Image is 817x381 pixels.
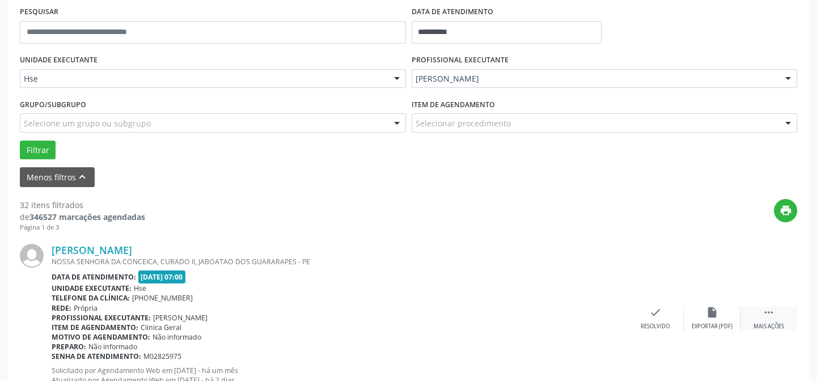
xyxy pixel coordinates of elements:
[52,323,138,332] b: Item de agendamento:
[416,117,511,129] span: Selecionar procedimento
[143,352,181,361] span: M02825975
[774,199,797,222] button: print
[412,3,493,21] label: DATA DE ATENDIMENTO
[52,244,132,256] a: [PERSON_NAME]
[780,204,792,217] i: print
[20,141,56,160] button: Filtrar
[692,323,733,331] div: Exportar (PDF)
[76,171,88,183] i: keyboard_arrow_up
[753,323,784,331] div: Mais ações
[20,211,145,223] div: de
[153,313,208,323] span: [PERSON_NAME]
[20,244,44,268] img: img
[763,306,775,319] i: 
[706,306,718,319] i: insert_drive_file
[52,352,141,361] b: Senha de atendimento:
[134,283,146,293] span: Hse
[52,272,136,282] b: Data de atendimento:
[412,52,509,69] label: PROFISSIONAL EXECUTANTE
[153,332,201,342] span: Não informado
[141,323,181,332] span: Clinica Geral
[24,73,383,84] span: Hse
[29,211,145,222] strong: 346527 marcações agendadas
[52,342,86,352] b: Preparo:
[138,270,186,283] span: [DATE] 07:00
[24,117,151,129] span: Selecione um grupo ou subgrupo
[649,306,662,319] i: check
[20,223,145,232] div: Página 1 de 3
[52,332,150,342] b: Motivo de agendamento:
[20,96,86,113] label: Grupo/Subgrupo
[20,167,95,187] button: Menos filtroskeyboard_arrow_up
[132,293,193,303] span: [PHONE_NUMBER]
[74,303,98,313] span: Própria
[641,323,670,331] div: Resolvido
[20,52,98,69] label: UNIDADE EXECUTANTE
[88,342,137,352] span: Não informado
[52,303,71,313] b: Rede:
[20,199,145,211] div: 32 itens filtrados
[416,73,774,84] span: [PERSON_NAME]
[412,96,495,113] label: Item de agendamento
[52,257,627,266] div: NOSSA SENHORA DA CONCEICA, CURADO II, JABOATAO DOS GUARARAPES - PE
[52,313,151,323] b: Profissional executante:
[52,293,130,303] b: Telefone da clínica:
[52,283,132,293] b: Unidade executante:
[20,3,58,21] label: PESQUISAR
